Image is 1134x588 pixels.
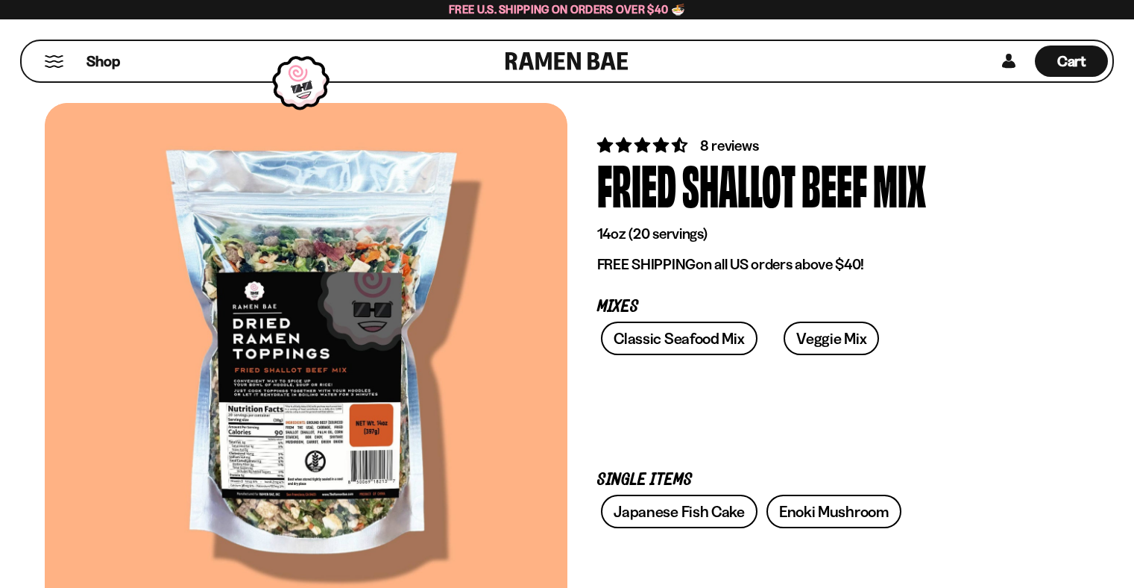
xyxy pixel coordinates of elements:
[601,495,757,528] a: Japanese Fish Cake
[784,322,879,355] a: Veggie Mix
[873,156,926,212] div: Mix
[449,2,685,16] span: Free U.S. Shipping on Orders over $40 🍜
[597,255,696,273] strong: FREE SHIPPING
[597,300,1059,314] p: Mixes
[700,137,758,154] span: 8 reviews
[1057,52,1086,70] span: Cart
[1035,41,1108,81] a: Cart
[597,156,676,212] div: Fried
[601,322,757,355] a: Classic Seafood Mix
[44,55,64,68] button: Mobile Menu Trigger
[597,136,690,154] span: 4.62 stars
[86,46,120,77] a: Shop
[597,255,1059,274] p: on all US orders above $40!
[682,156,796,212] div: Shallot
[86,51,120,72] span: Shop
[597,473,1059,487] p: Single Items
[766,495,901,528] a: Enoki Mushroom
[597,225,1059,243] p: 14oz (20 servings)
[801,156,867,212] div: Beef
